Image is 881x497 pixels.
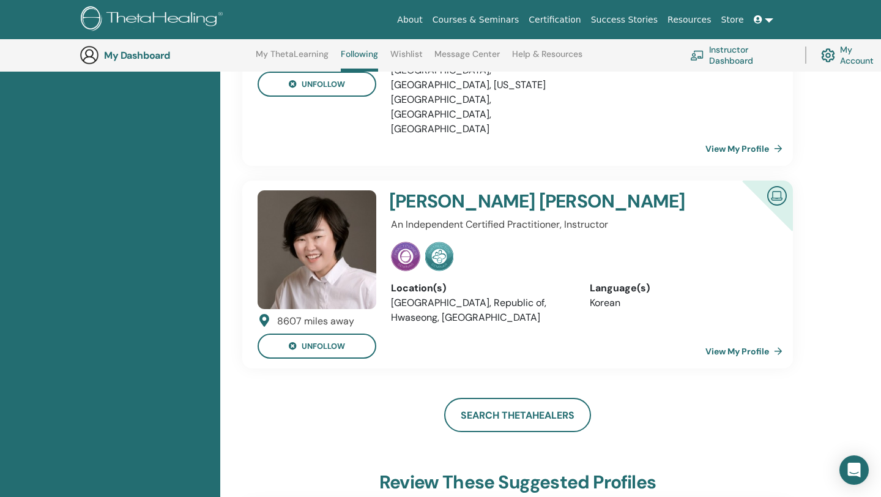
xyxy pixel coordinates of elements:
[434,49,500,69] a: Message Center
[258,72,376,97] button: unfollow
[444,398,591,432] a: Search ThetaHealers
[81,6,227,34] img: logo.png
[428,9,524,31] a: Courses & Seminars
[277,314,354,329] div: 8607 miles away
[590,281,770,296] div: Language(s)
[80,45,99,65] img: generic-user-icon.jpg
[391,92,571,136] li: [GEOGRAPHIC_DATA], [GEOGRAPHIC_DATA], [GEOGRAPHIC_DATA]
[590,296,770,310] li: Korean
[392,9,427,31] a: About
[524,9,585,31] a: Certification
[391,63,571,92] li: [GEOGRAPHIC_DATA], [GEOGRAPHIC_DATA], [US_STATE]
[391,296,571,325] li: [GEOGRAPHIC_DATA], Republic of, Hwaseong, [GEOGRAPHIC_DATA]
[839,455,869,485] div: Open Intercom Messenger
[821,45,835,65] img: cog.svg
[705,339,787,364] a: View My Profile
[391,281,571,296] div: Location(s)
[690,42,790,69] a: Instructor Dashboard
[705,136,787,161] a: View My Profile
[512,49,582,69] a: Help & Resources
[389,190,706,212] h4: [PERSON_NAME] [PERSON_NAME]
[379,471,656,493] h3: Review these suggested profiles
[258,190,376,309] img: default.jpg
[716,9,749,31] a: Store
[258,334,376,359] button: unfollow
[104,50,226,61] h3: My Dashboard
[663,9,716,31] a: Resources
[256,49,329,69] a: My ThetaLearning
[341,49,378,72] a: Following
[391,217,770,232] p: An Independent Certified Practitioner, Instructor
[390,49,423,69] a: Wishlist
[586,9,663,31] a: Success Stories
[762,181,792,209] img: Certified Online Instructor
[690,50,704,61] img: chalkboard-teacher.svg
[723,181,793,251] div: Certified Online Instructor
